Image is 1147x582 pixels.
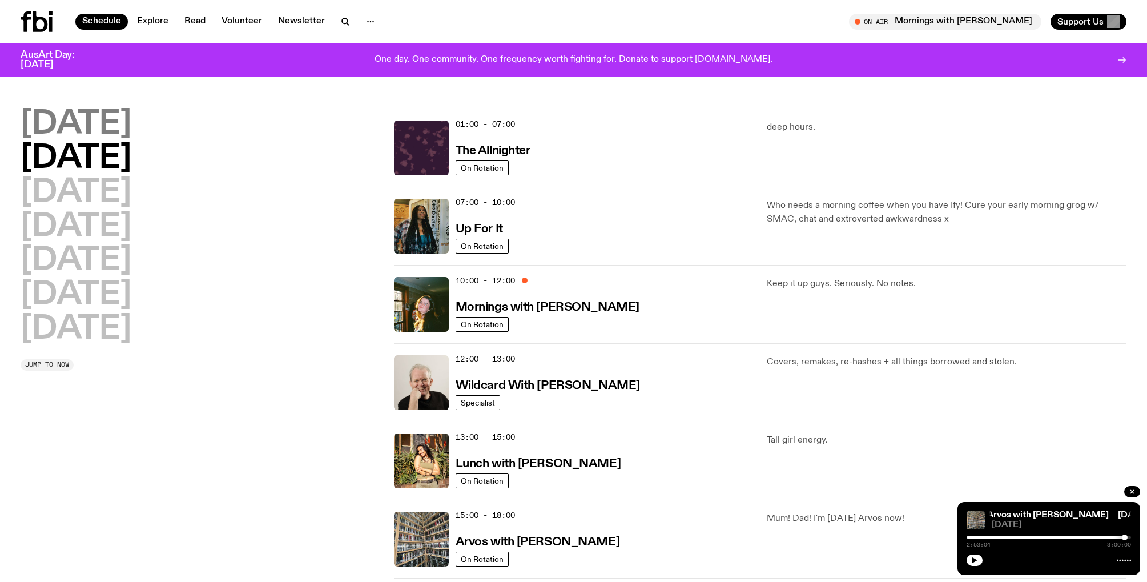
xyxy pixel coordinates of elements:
span: 3:00:00 [1107,542,1131,548]
h3: Wildcard With [PERSON_NAME] [456,380,640,392]
a: On Rotation [456,317,509,332]
a: Read [178,14,212,30]
a: Wildcard With [PERSON_NAME] [456,378,640,392]
h3: Arvos with [PERSON_NAME] [456,536,619,548]
img: A corner shot of the fbi music library [967,511,985,529]
a: [DATE] Arvos with [PERSON_NAME] [956,511,1109,520]
button: Support Us [1051,14,1126,30]
img: Freya smiles coyly as she poses for the image. [394,277,449,332]
h3: Lunch with [PERSON_NAME] [456,458,621,470]
a: The Allnighter [456,143,530,157]
span: On Rotation [461,242,504,250]
span: Jump to now [25,362,69,368]
p: deep hours. [767,121,1126,134]
span: 12:00 - 13:00 [456,354,515,364]
h3: Up For It [456,223,503,235]
a: Newsletter [271,14,332,30]
a: Arvos with [PERSON_NAME] [456,534,619,548]
span: 2:53:04 [967,542,991,548]
img: Ify - a Brown Skin girl with black braided twists, looking up to the side with her tongue stickin... [394,199,449,254]
span: On Rotation [461,555,504,563]
span: 15:00 - 18:00 [456,510,515,521]
a: Explore [130,14,175,30]
a: On Rotation [456,473,509,488]
h3: Mornings with [PERSON_NAME] [456,302,639,314]
span: Specialist [461,398,495,407]
button: [DATE] [21,245,131,277]
a: Volunteer [215,14,269,30]
p: Mum! Dad! I'm [DATE] Arvos now! [767,512,1126,525]
a: Mornings with [PERSON_NAME] [456,299,639,314]
button: [DATE] [21,279,131,311]
button: [DATE] [21,177,131,209]
span: 07:00 - 10:00 [456,197,515,208]
span: On Rotation [461,320,504,328]
a: Up For It [456,221,503,235]
p: Covers, remakes, re-hashes + all things borrowed and stolen. [767,355,1126,369]
a: On Rotation [456,552,509,567]
a: Lunch with [PERSON_NAME] [456,456,621,470]
span: 13:00 - 15:00 [456,432,515,443]
span: 10:00 - 12:00 [456,275,515,286]
img: Stuart is smiling charmingly, wearing a black t-shirt against a stark white background. [394,355,449,410]
span: On Rotation [461,163,504,172]
img: Tanya is standing in front of plants and a brick fence on a sunny day. She is looking to the left... [394,434,449,488]
button: Jump to now [21,359,74,371]
button: On AirMornings with [PERSON_NAME] [849,14,1041,30]
span: 01:00 - 07:00 [456,119,515,130]
p: One day. One community. One frequency worth fighting for. Donate to support [DOMAIN_NAME]. [375,55,772,65]
img: A corner shot of the fbi music library [394,512,449,567]
h3: AusArt Day: [DATE] [21,50,94,70]
p: Who needs a morning coffee when you have Ify! Cure your early morning grog w/ SMAC, chat and extr... [767,199,1126,226]
button: [DATE] [21,143,131,175]
span: [DATE] [992,521,1131,529]
span: On Rotation [461,476,504,485]
p: Keep it up guys. Seriously. No notes. [767,277,1126,291]
h3: The Allnighter [456,145,530,157]
button: [DATE] [21,211,131,243]
a: On Rotation [456,160,509,175]
a: Specialist [456,395,500,410]
span: Support Us [1057,17,1104,27]
button: [DATE] [21,109,131,141]
button: [DATE] [21,314,131,346]
p: Tall girl energy. [767,434,1126,447]
a: On Rotation [456,239,509,254]
a: Schedule [75,14,128,30]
